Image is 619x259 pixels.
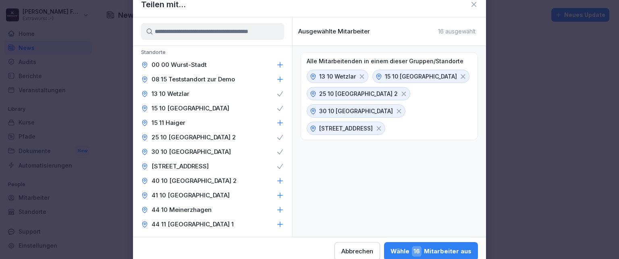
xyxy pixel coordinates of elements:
[341,247,373,256] div: Abbrechen
[152,220,234,228] p: 44 11 [GEOGRAPHIC_DATA] 1
[152,162,209,170] p: [STREET_ADDRESS]
[152,133,236,141] p: 25 10 [GEOGRAPHIC_DATA] 2
[307,58,463,65] p: Alle Mitarbeitenden in einem dieser Gruppen/Standorte
[152,75,235,83] p: 08 15 Teststandort zur Demo
[152,191,230,199] p: 41 10 [GEOGRAPHIC_DATA]
[152,206,212,214] p: 44 10 Meinerzhagen
[298,28,370,35] p: Ausgewählte Mitarbeiter
[319,89,398,98] p: 25 10 [GEOGRAPHIC_DATA] 2
[412,246,422,257] span: 16
[319,124,373,133] p: [STREET_ADDRESS]
[152,90,189,98] p: 13 10 Wetzlar
[385,72,457,81] p: 15 10 [GEOGRAPHIC_DATA]
[152,104,229,112] p: 15 10 [GEOGRAPHIC_DATA]
[391,246,472,257] div: Wähle Mitarbeiter aus
[152,148,231,156] p: 30 10 [GEOGRAPHIC_DATA]
[152,61,207,69] p: 00 00 Wurst-Stadt
[319,107,393,115] p: 30 10 [GEOGRAPHIC_DATA]
[152,119,185,127] p: 15 11 Haiger
[152,177,237,185] p: 40 10 [GEOGRAPHIC_DATA] 2
[438,28,476,35] p: 16 ausgewählt
[319,72,356,81] p: 13 10 Wetzlar
[133,49,292,58] p: Standorte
